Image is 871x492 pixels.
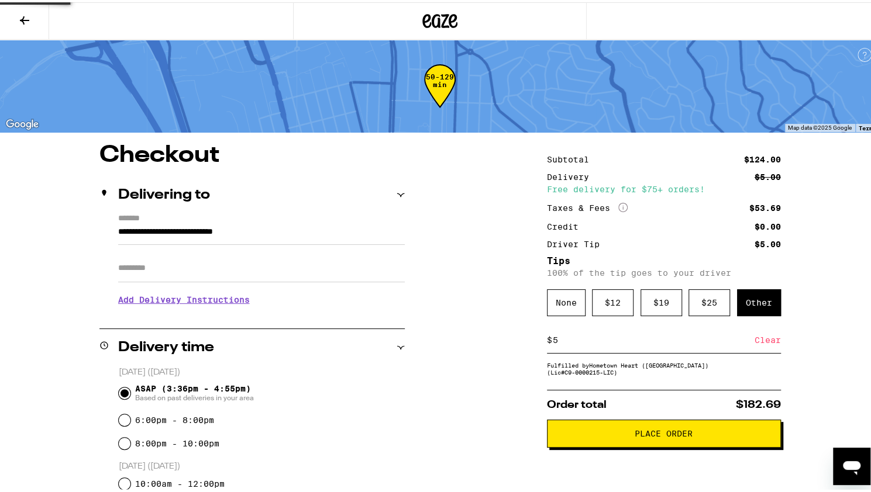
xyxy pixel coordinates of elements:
div: $ 25 [688,287,730,314]
div: Free delivery for $75+ orders! [547,183,781,191]
label: 10:00am - 12:00pm [135,477,225,486]
div: $124.00 [744,153,781,161]
span: Order total [547,397,607,408]
h3: Add Delivery Instructions [118,284,405,311]
iframe: Button to launch messaging window [833,445,870,483]
div: $5.00 [755,171,781,179]
div: Driver Tip [547,238,608,246]
p: [DATE] ([DATE]) [119,365,405,376]
div: 50-129 min [424,71,456,115]
span: Map data ©2025 Google [788,122,852,129]
div: Other [737,287,781,314]
h1: Checkout [99,141,405,165]
h5: Tips [547,254,781,264]
div: $ [547,325,552,351]
div: Fulfilled by Hometown Heart ([GEOGRAPHIC_DATA]) (Lic# C9-0000215-LIC ) [547,359,781,373]
span: $182.69 [736,397,781,408]
span: Based on past deliveries in your area [135,391,254,400]
div: $53.69 [749,202,781,210]
div: Taxes & Fees [547,200,628,211]
div: Delivery [547,171,597,179]
p: [DATE] ([DATE]) [119,459,405,470]
div: $ 12 [592,287,634,314]
div: Clear [755,325,781,351]
div: None [547,287,586,314]
h2: Delivering to [118,186,210,200]
p: We'll contact you at [PHONE_NUMBER] when we arrive [118,311,405,320]
button: Place Order [547,417,781,445]
label: 6:00pm - 8:00pm [135,413,214,422]
span: Place Order [635,427,693,435]
div: $0.00 [755,220,781,228]
div: $5.00 [755,238,781,246]
a: Open this area in Google Maps (opens a new window) [3,115,42,130]
div: Subtotal [547,153,597,161]
label: 8:00pm - 10:00pm [135,436,219,446]
img: Google [3,115,42,130]
div: $ 19 [641,287,682,314]
h2: Delivery time [118,338,214,352]
p: 100% of the tip goes to your driver [547,266,781,275]
span: ASAP (3:36pm - 4:55pm) [135,382,254,400]
div: Credit [547,220,587,228]
input: 0 [552,332,755,343]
